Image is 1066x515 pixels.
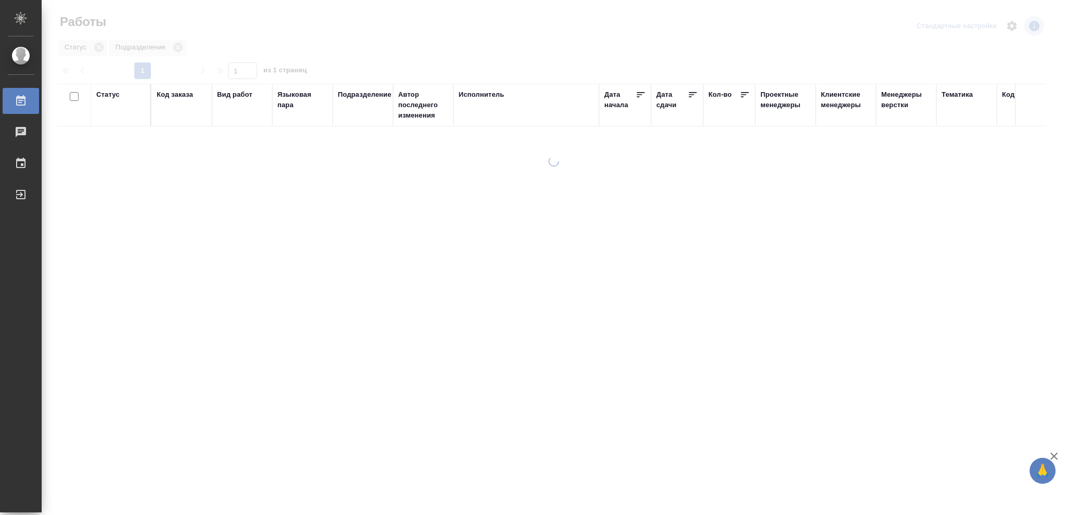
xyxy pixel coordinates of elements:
div: Код заказа [157,89,193,100]
button: 🙏 [1030,458,1056,484]
div: Проектные менеджеры [760,89,810,110]
div: Дата сдачи [656,89,688,110]
div: Исполнитель [459,89,504,100]
div: Клиентские менеджеры [821,89,871,110]
div: Код работы [1002,89,1042,100]
div: Подразделение [338,89,391,100]
div: Вид работ [217,89,252,100]
span: 🙏 [1034,460,1051,482]
div: Языковая пара [277,89,327,110]
div: Менеджеры верстки [881,89,931,110]
div: Автор последнего изменения [398,89,448,121]
div: Статус [96,89,120,100]
div: Дата начала [604,89,636,110]
div: Тематика [942,89,973,100]
div: Кол-во [708,89,732,100]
